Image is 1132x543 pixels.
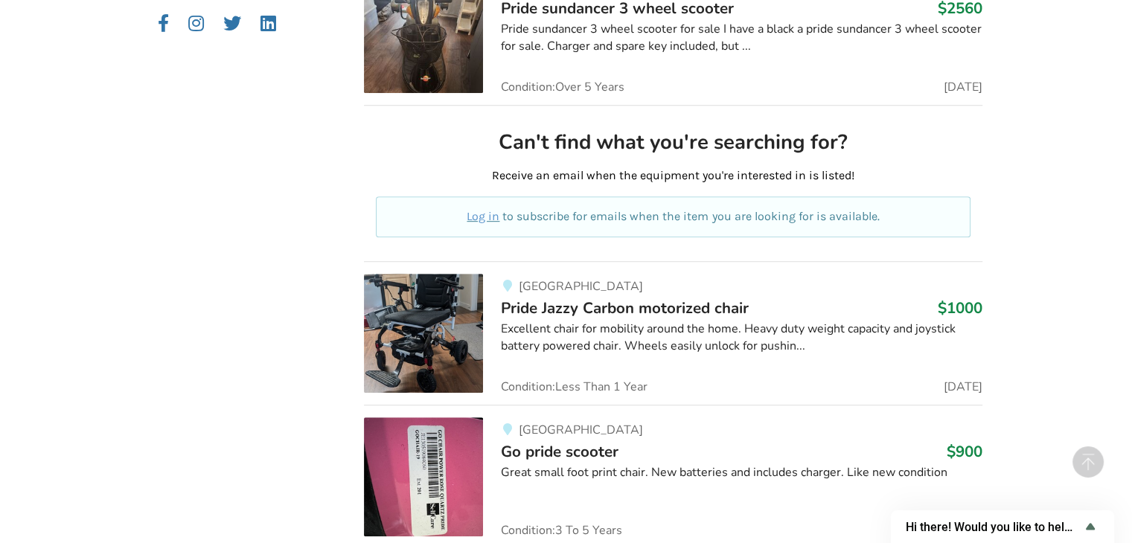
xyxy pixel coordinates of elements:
div: Great small foot print chair. New batteries and includes charger. Like new condition [501,464,982,481]
div: Excellent chair for mobility around the home. Heavy duty weight capacity and joystick battery pow... [501,321,982,355]
span: [GEOGRAPHIC_DATA] [518,422,642,438]
a: Log in [467,209,499,223]
span: Condition: Over 5 Years [501,81,624,93]
h3: $1000 [938,298,982,318]
p: Receive an email when the equipment you're interested in is listed! [376,167,970,184]
img: mobility-pride jazzy carbon motorized chair [364,274,483,393]
h3: $900 [947,442,982,461]
a: mobility-pride jazzy carbon motorized chair [GEOGRAPHIC_DATA]Pride Jazzy Carbon motorized chair$1... [364,261,982,405]
span: [DATE] [944,381,982,393]
span: Condition: Less Than 1 Year [501,381,647,393]
img: mobility-go pride scooter [364,417,483,536]
span: Condition: 3 To 5 Years [501,524,622,536]
span: [GEOGRAPHIC_DATA] [518,278,642,295]
h2: Can't find what you're searching for? [376,129,970,155]
div: Pride sundancer 3 wheel scooter for sale I have a black a pride sundancer 3 wheel scooter for sal... [501,21,982,55]
p: to subscribe for emails when the item you are looking for is available. [394,208,953,225]
span: [DATE] [944,81,982,93]
button: Show survey - Hi there! Would you like to help us improve AssistList? [906,518,1099,536]
span: Hi there! Would you like to help us improve AssistList? [906,520,1081,534]
span: Go pride scooter [501,441,618,462]
span: Pride Jazzy Carbon motorized chair [501,298,749,318]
